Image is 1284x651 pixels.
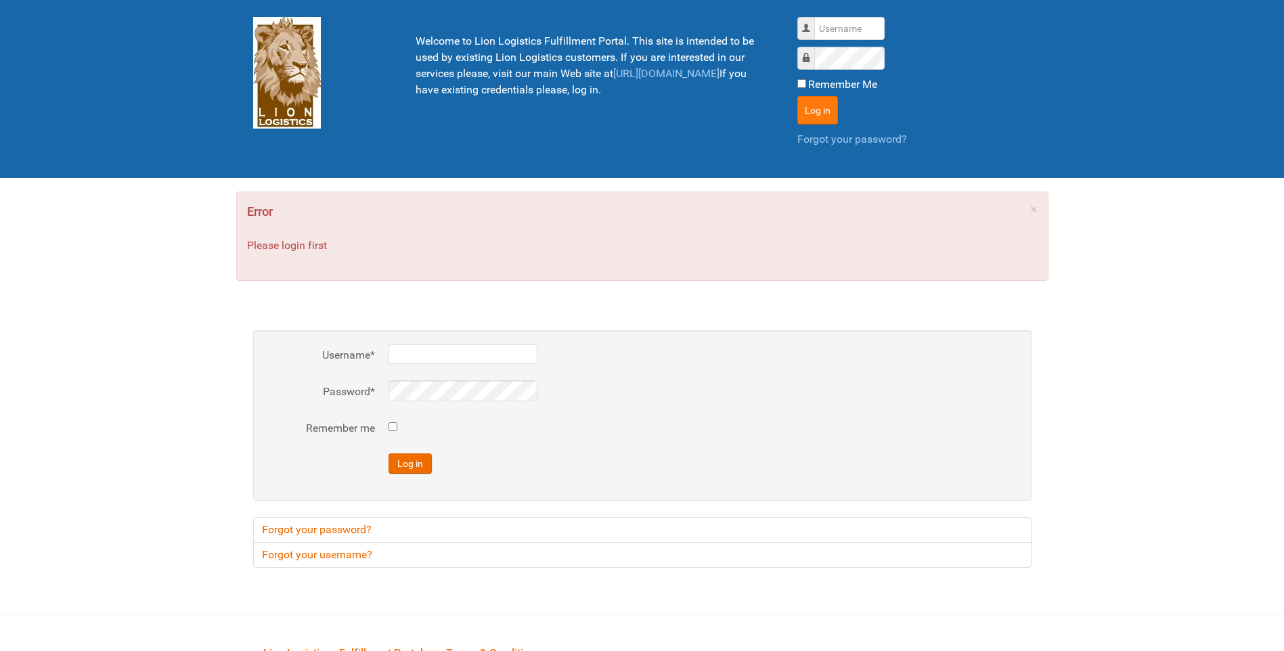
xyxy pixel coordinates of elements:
a: Forgot your username? [253,542,1032,568]
p: Please login first [247,238,1038,254]
a: Lion Logistics [253,66,321,78]
a: × [1030,202,1038,216]
label: Remember me [267,420,375,436]
button: Log in [389,453,432,474]
img: Lion Logistics [253,17,321,129]
label: Username [267,347,375,363]
label: Username [811,21,812,22]
p: Welcome to Lion Logistics Fulfillment Portal. This site is intended to be used by existing Lion L... [416,33,763,98]
a: [URL][DOMAIN_NAME] [613,67,720,80]
label: Remember Me [808,76,877,93]
input: Username [814,17,885,40]
a: Forgot your password? [797,133,907,145]
a: Forgot your password? [253,517,1032,543]
h4: Error [247,202,1038,221]
button: Log in [797,96,838,125]
label: Password [267,384,375,400]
